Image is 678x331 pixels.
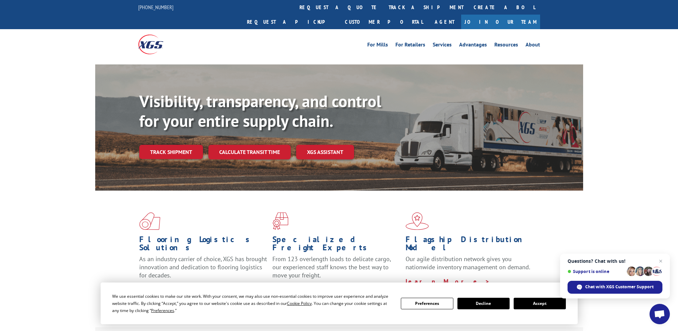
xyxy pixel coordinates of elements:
[367,42,388,50] a: For Mills
[139,235,267,255] h1: Flooring Logistics Solutions
[401,298,453,309] button: Preferences
[494,42,518,50] a: Resources
[514,298,566,309] button: Accept
[457,298,510,309] button: Decline
[208,145,291,159] a: Calculate transit time
[406,277,490,285] a: Learn More >
[526,42,540,50] a: About
[461,15,540,29] a: Join Our Team
[650,304,670,324] a: Open chat
[151,308,174,313] span: Preferences
[139,212,160,230] img: xgs-icon-total-supply-chain-intelligence-red
[568,258,662,264] span: Questions? Chat with us!
[406,235,534,255] h1: Flagship Distribution Model
[568,281,662,294] span: Chat with XGS Customer Support
[139,255,267,279] span: As an industry carrier of choice, XGS has brought innovation and dedication to flooring logistics...
[428,15,461,29] a: Agent
[340,15,428,29] a: Customer Portal
[433,42,452,50] a: Services
[101,283,578,324] div: Cookie Consent Prompt
[139,145,203,159] a: Track shipment
[272,235,400,255] h1: Specialized Freight Experts
[406,255,530,271] span: Our agile distribution network gives you nationwide inventory management on demand.
[287,300,312,306] span: Cookie Policy
[138,4,173,11] a: [PHONE_NUMBER]
[112,293,393,314] div: We use essential cookies to make our site work. With your consent, we may also use non-essential ...
[395,42,425,50] a: For Retailers
[272,255,400,285] p: From 123 overlength loads to delicate cargo, our experienced staff knows the best way to move you...
[242,15,340,29] a: Request a pickup
[296,145,354,159] a: XGS ASSISTANT
[406,212,429,230] img: xgs-icon-flagship-distribution-model-red
[459,42,487,50] a: Advantages
[139,91,381,131] b: Visibility, transparency, and control for your entire supply chain.
[272,212,288,230] img: xgs-icon-focused-on-flooring-red
[585,284,654,290] span: Chat with XGS Customer Support
[568,269,624,274] span: Support is online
